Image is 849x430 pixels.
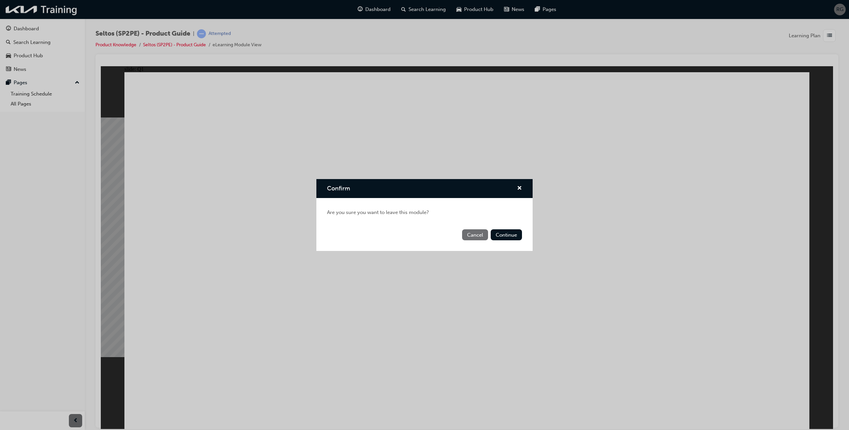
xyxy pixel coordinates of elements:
[517,184,522,193] button: cross-icon
[316,198,533,227] div: Are you sure you want to leave this module?
[517,186,522,192] span: cross-icon
[316,179,533,251] div: Confirm
[462,229,488,240] button: Cancel
[327,185,350,192] span: Confirm
[491,229,522,240] button: Continue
